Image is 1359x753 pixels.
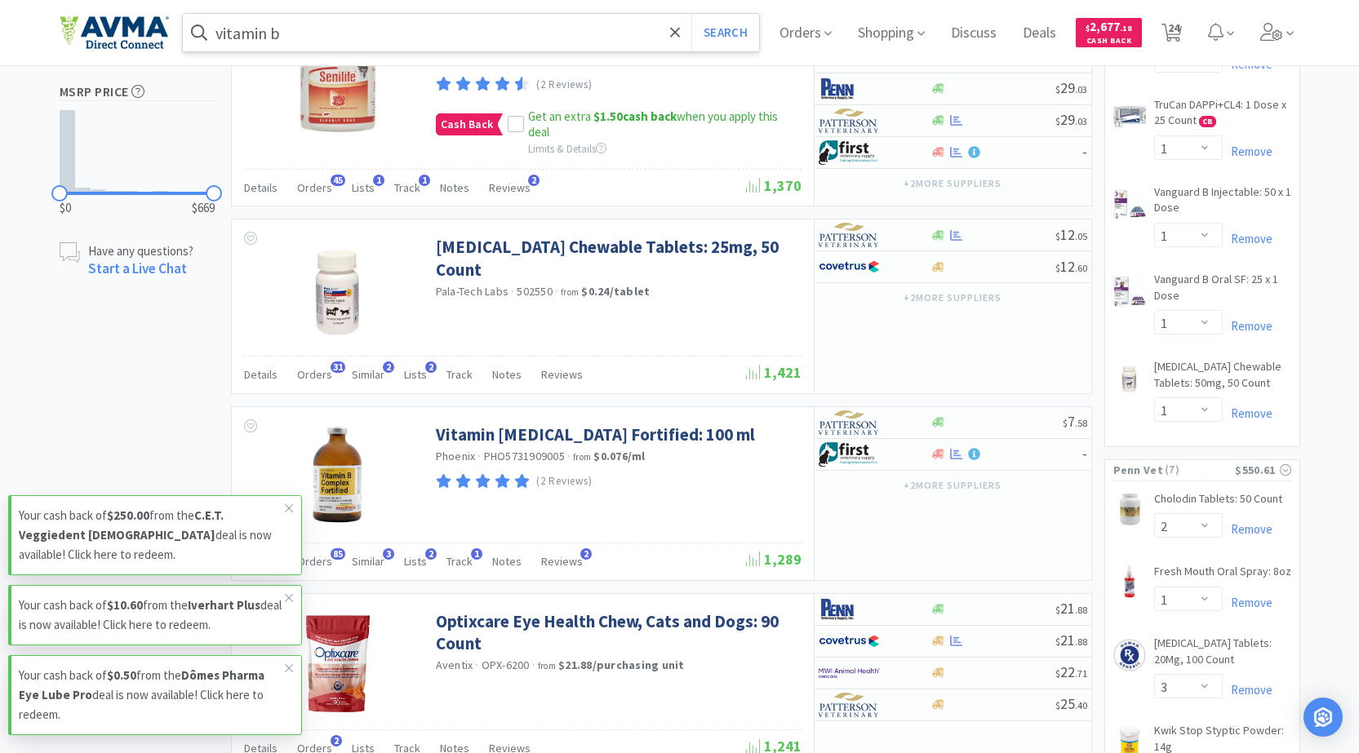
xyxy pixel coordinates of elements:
[1223,682,1272,698] a: Remove
[819,255,880,279] img: 77fca1acd8b6420a9015268ca798ef17_1.png
[88,242,193,259] p: Have any questions?
[1075,83,1087,95] span: . 03
[536,77,592,94] p: (2 Reviews)
[528,109,778,140] span: Get an extra when you apply this deal
[1055,699,1060,711] span: $
[1200,117,1215,126] span: CB
[446,367,473,382] span: Track
[1086,19,1132,34] span: 2,677
[1055,262,1060,274] span: $
[593,109,623,124] span: $1.50
[437,114,497,135] span: Cash Back
[297,367,332,382] span: Orders
[183,14,760,51] input: Search by item, sku, manufacturer, ingredient, size...
[1086,23,1090,33] span: $
[561,286,579,298] span: from
[285,236,391,342] img: 67202371a5844a14a8cfa84001ce96ad_121197.jpeg
[331,548,345,560] span: 85
[567,449,571,463] span: ·
[819,109,880,133] img: f5e969b455434c6296c6d81ef179fa71_3.png
[60,198,71,218] span: $0
[1055,110,1087,129] span: 29
[746,363,802,382] span: 1,421
[383,361,394,373] span: 2
[1082,142,1087,161] span: -
[300,610,375,716] img: 12b77ddbe3d04ce49a708377fc36d781_560141.png
[515,51,518,66] span: ·
[691,14,759,51] button: Search
[1113,362,1146,395] img: 62c78fa9c7574623818a1e2d38a1abb3_69088.jpeg
[482,658,530,672] span: OPX-6200
[1223,405,1272,421] a: Remove
[895,474,1009,497] button: +2more suppliers
[819,410,880,435] img: f5e969b455434c6296c6d81ef179fa71_3.png
[436,423,755,445] a: Vitamin [MEDICAL_DATA] Fortified: 100 ml
[746,176,802,195] span: 1,370
[1303,698,1343,737] div: Open Intercom Messenger
[19,666,285,724] p: Your cash back of from the deal is now available! Click here to redeem.
[1063,417,1068,429] span: $
[404,554,427,569] span: Lists
[383,548,394,560] span: 3
[1223,231,1272,246] a: Remove
[489,180,531,195] span: Reviews
[1223,144,1272,159] a: Remove
[464,51,467,66] span: ·
[1055,230,1060,242] span: $
[1154,97,1291,135] a: TruCan DAPPi+CL4: 1 Dose x 25 Count CB
[819,597,880,622] img: e1133ece90fa4a959c5ae41b0808c578_9.png
[1063,412,1087,431] span: 7
[188,597,260,613] strong: Iverhart Plus
[541,367,583,382] span: Reviews
[1055,83,1060,95] span: $
[1075,699,1087,711] span: . 40
[1235,461,1290,479] div: $550.61
[475,658,478,672] span: ·
[1154,564,1291,587] a: Fresh Mouth Oral Spray: 8oz
[436,284,509,299] a: Pala-Tech Labs
[1075,667,1087,680] span: . 71
[1113,100,1146,133] img: 3fc188476d6c4e2da8d1441b67638113_475058.jpeg
[819,661,880,685] img: f6b2451649754179b5b4e0c70c3f7cb0_2.png
[1055,694,1087,713] span: 25
[440,180,469,195] span: Notes
[331,361,345,373] span: 31
[1075,636,1087,648] span: . 88
[1113,461,1163,479] span: Penn Vet
[593,449,645,463] strong: $0.076 / ml
[1154,272,1291,310] a: Vanguard B Oral SF: 25 x 1 Dose
[404,367,427,382] span: Lists
[1055,78,1087,97] span: 29
[819,442,880,467] img: 67d67680309e4a0bb49a5ff0391dcc42_6.png
[425,361,437,373] span: 2
[436,236,797,281] a: [MEDICAL_DATA] Chewable Tablets: 25mg, 50 Count
[538,660,556,671] span: from
[555,284,558,299] span: ·
[1154,359,1291,397] a: [MEDICAL_DATA] Chewable Tablets: 50mg, 50 Count
[419,175,430,186] span: 1
[484,449,565,463] span: PHO5731909005
[1120,23,1132,33] span: . 18
[1223,595,1272,610] a: Remove
[536,473,592,490] p: (2 Reviews)
[1075,262,1087,274] span: . 60
[1055,115,1060,127] span: $
[528,175,540,186] span: 2
[492,367,522,382] span: Notes
[1082,444,1087,463] span: -
[573,451,591,463] span: from
[1055,631,1087,649] span: 21
[331,735,342,746] span: 2
[331,175,345,186] span: 45
[895,172,1009,195] button: +2more suppliers
[1075,115,1087,127] span: . 03
[1154,491,1282,514] a: Cholodin Tablets: 50 Count
[352,180,375,195] span: Lists
[1154,636,1291,674] a: [MEDICAL_DATA] Tablets: 20Mg, 100 Count
[1055,225,1087,244] span: 12
[1016,26,1063,41] a: Deals
[1223,318,1272,334] a: Remove
[819,693,880,717] img: f5e969b455434c6296c6d81ef179fa71_3.png
[1055,604,1060,616] span: $
[297,180,332,195] span: Orders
